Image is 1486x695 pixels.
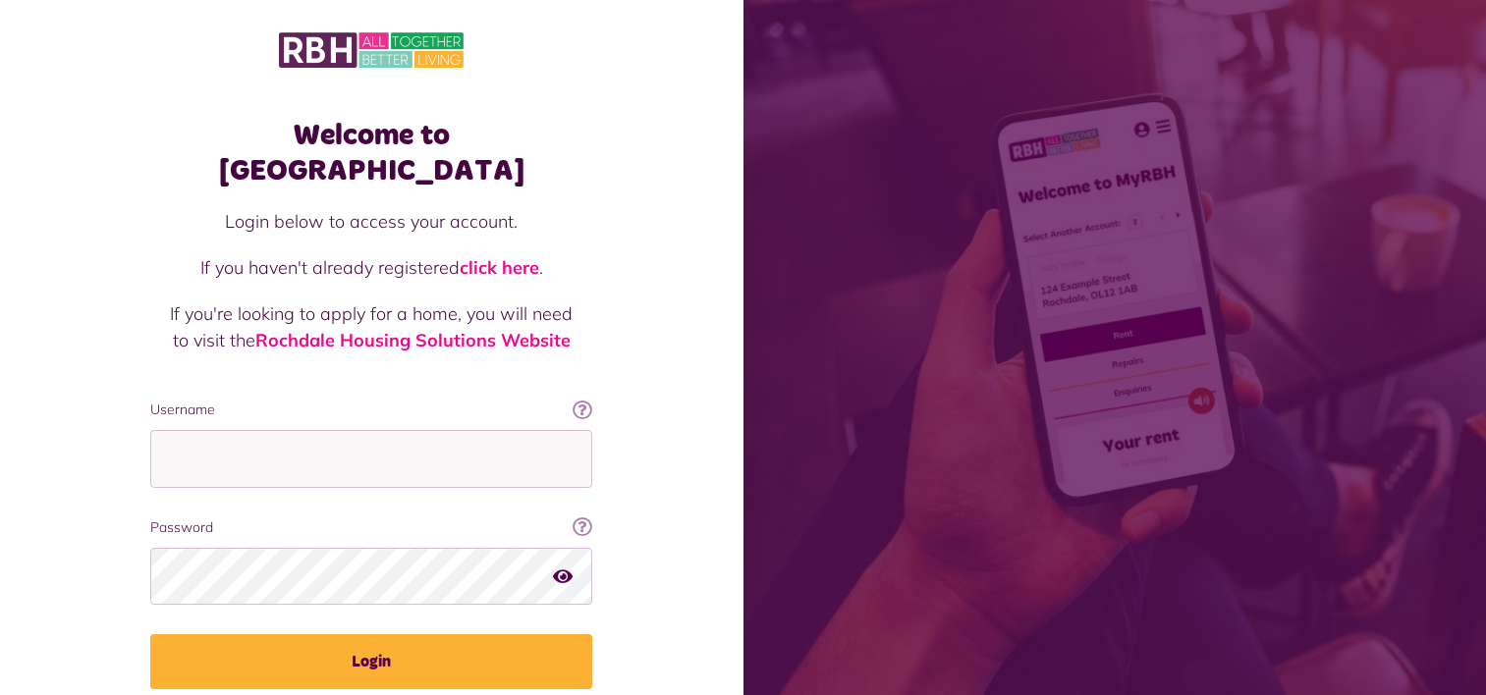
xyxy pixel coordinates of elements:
[170,208,573,235] p: Login below to access your account.
[255,329,571,351] a: Rochdale Housing Solutions Website
[150,400,592,420] label: Username
[279,29,464,71] img: MyRBH
[170,254,573,281] p: If you haven't already registered .
[150,118,592,188] h1: Welcome to [GEOGRAPHIC_DATA]
[150,517,592,538] label: Password
[460,256,539,279] a: click here
[150,634,592,689] button: Login
[170,300,573,353] p: If you're looking to apply for a home, you will need to visit the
